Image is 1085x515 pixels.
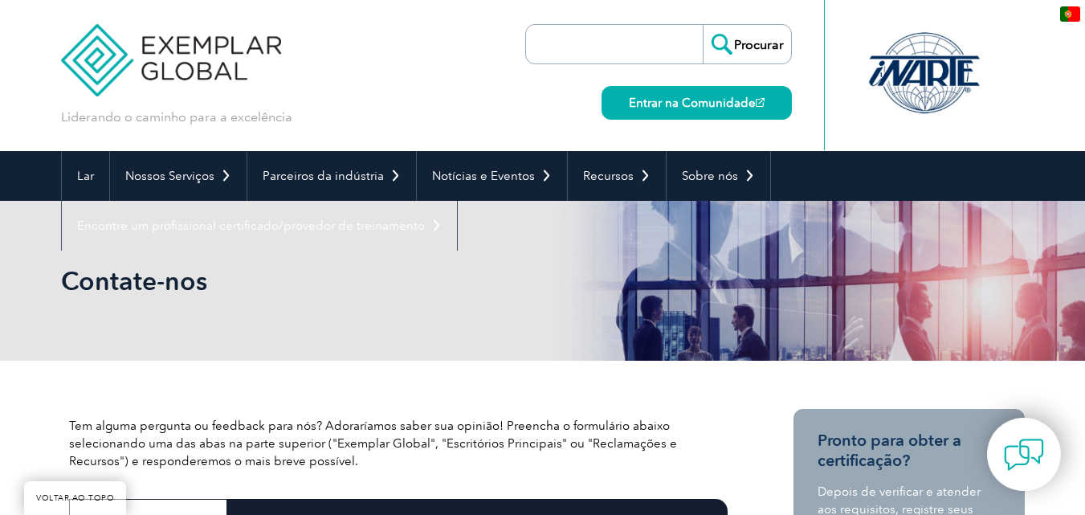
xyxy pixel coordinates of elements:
[568,151,666,201] a: Recursos
[36,493,114,503] font: VOLTAR AO TOPO
[432,169,535,183] font: Notícias e Eventos
[263,169,384,183] font: Parceiros da indústria
[756,98,765,107] img: open_square.png
[61,109,292,125] font: Liderando o caminho para a excelência
[61,265,207,296] font: Contate-nos
[69,419,677,468] font: Tem alguma pergunta ou feedback para nós? Adoraríamos saber sua opinião! Preencha o formulário ab...
[602,86,792,120] a: Entrar na Comunidade
[818,431,961,470] font: Pronto para obter a certificação?
[77,219,425,233] font: Encontre um profissional certificado/provedor de treinamento
[125,169,214,183] font: Nossos Serviços
[77,169,94,183] font: Lar
[682,169,738,183] font: Sobre nós
[247,151,416,201] a: Parceiros da indústria
[629,96,756,110] font: Entrar na Comunidade
[24,481,126,515] a: VOLTAR AO TOPO
[417,151,567,201] a: Notícias e Eventos
[110,151,247,201] a: Nossos Serviços
[703,25,791,63] input: Procurar
[583,169,634,183] font: Recursos
[62,151,109,201] a: Lar
[62,201,457,251] a: Encontre um profissional certificado/provedor de treinamento
[667,151,770,201] a: Sobre nós
[1004,435,1044,475] img: contact-chat.png
[1060,6,1080,22] img: pt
